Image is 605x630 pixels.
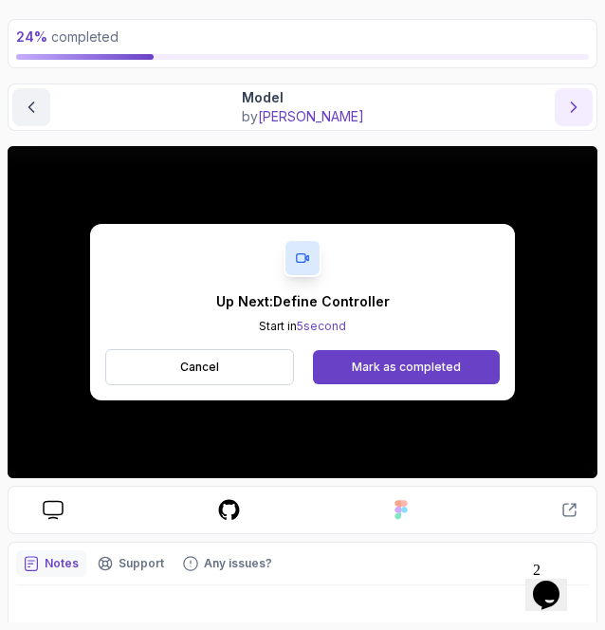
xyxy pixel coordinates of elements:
a: course repo [202,498,256,522]
iframe: chat widget [525,554,586,611]
span: [PERSON_NAME] [258,108,364,124]
iframe: 1 - Model [8,146,597,478]
div: Mark as completed [352,360,461,375]
p: Start in [216,319,390,334]
a: course slides [27,500,79,520]
p: Notes [45,556,79,571]
span: completed [16,28,119,45]
button: Support button [90,550,172,577]
button: notes button [16,550,86,577]
p: by [242,107,364,126]
button: next content [555,88,593,126]
p: Cancel [180,360,219,375]
p: Up Next: Define Controller [216,292,390,311]
button: Mark as completed [313,350,500,384]
button: previous content [12,88,50,126]
p: Model [242,88,364,107]
span: 24 % [16,28,47,45]
p: Any issues? [204,556,272,571]
button: Cancel [105,349,294,385]
p: Support [119,556,164,571]
button: Feedback button [175,550,280,577]
span: 5 second [297,319,346,333]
